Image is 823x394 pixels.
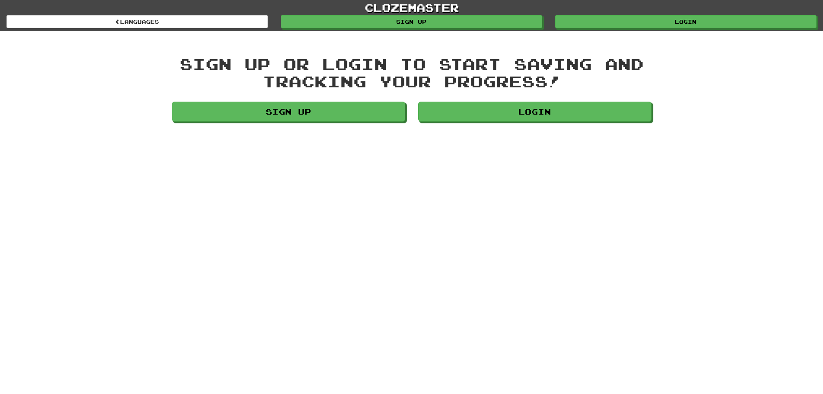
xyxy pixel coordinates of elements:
a: Login [418,102,651,122]
a: Login [555,15,817,28]
a: Languages [6,15,268,28]
a: Sign up [172,102,405,122]
a: Sign up [281,15,542,28]
div: Sign up or login to start saving and tracking your progress! [172,55,651,90]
